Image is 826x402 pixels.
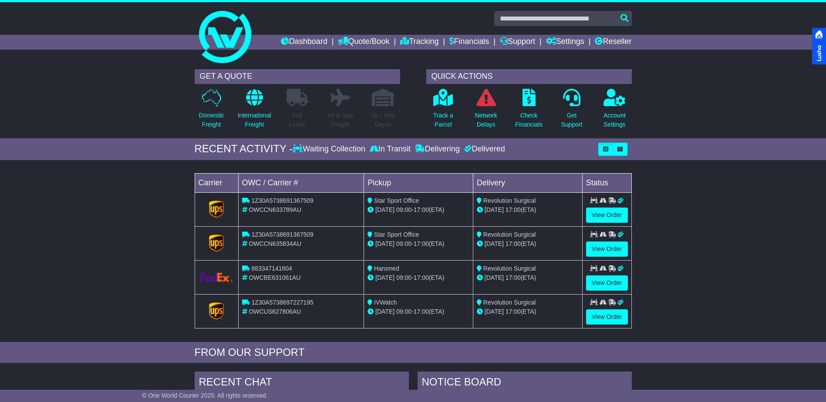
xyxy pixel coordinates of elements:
[462,144,505,154] div: Delivered
[195,173,238,192] td: Carrier
[483,231,536,238] span: Revolution Surgical
[506,274,521,281] span: 17:00
[414,308,429,315] span: 17:00
[477,273,579,282] div: (ETA)
[426,69,632,84] div: QUICK ACTIONS
[293,144,367,154] div: Waiting Collection
[413,144,462,154] div: Delivering
[485,240,504,247] span: [DATE]
[142,392,268,399] span: © One World Courier 2025. All rights reserved.
[209,234,224,252] img: GetCarrierServiceLogo
[396,206,411,213] span: 09:00
[477,205,579,214] div: (ETA)
[477,239,579,248] div: (ETA)
[414,274,429,281] span: 17:00
[483,299,536,306] span: Revolution Surgical
[396,308,411,315] span: 09:00
[371,111,395,129] p: Air / Sea Depot
[195,143,293,155] div: RECENT ACTIVITY -
[367,273,469,282] div: - (ETA)
[396,274,411,281] span: 09:00
[515,111,543,129] p: Check Financials
[500,35,535,50] a: Support
[287,111,308,129] p: Full Loads
[400,35,438,50] a: Tracking
[477,307,579,316] div: (ETA)
[474,88,497,134] a: NetworkDelays
[485,206,504,213] span: [DATE]
[375,308,394,315] span: [DATE]
[595,35,631,50] a: Reseller
[251,299,313,306] span: 1Z30A5738697227195
[483,197,536,204] span: Revolution Surgical
[367,205,469,214] div: - (ETA)
[338,35,389,50] a: Quote/Book
[374,197,419,204] span: Star Sport Office
[237,88,272,134] a: InternationalFreight
[433,88,454,134] a: Track aParcel
[506,240,521,247] span: 17:00
[367,144,413,154] div: In Transit
[586,208,628,223] a: View Order
[249,206,301,213] span: OWCCN633789AU
[281,35,327,50] a: Dashboard
[374,299,397,306] span: IVWatch
[506,206,521,213] span: 17:00
[367,239,469,248] div: - (ETA)
[561,111,582,129] p: Get Support
[483,265,536,272] span: Revolution Surgical
[586,241,628,257] a: View Order
[375,274,394,281] span: [DATE]
[375,240,394,247] span: [DATE]
[251,231,313,238] span: 1Z30A5738691367509
[251,265,292,272] span: 883347141604
[249,308,301,315] span: OWCUS627806AU
[209,302,224,320] img: GetCarrierServiceLogo
[249,274,300,281] span: OWCBE631061AU
[238,111,271,129] p: International Freight
[418,372,632,395] div: NOTICE BOARD
[195,346,632,359] div: FROM OUR SUPPORT
[364,173,473,192] td: Pickup
[396,240,411,247] span: 09:00
[485,274,504,281] span: [DATE]
[195,372,409,395] div: RECENT CHAT
[560,88,583,134] a: GetSupport
[473,173,582,192] td: Delivery
[433,111,453,129] p: Track a Parcel
[375,206,394,213] span: [DATE]
[546,35,584,50] a: Settings
[414,240,429,247] span: 17:00
[475,111,497,129] p: Network Delays
[199,111,224,129] p: Domestic Freight
[367,307,469,316] div: - (ETA)
[195,69,400,84] div: GET A QUOTE
[238,173,364,192] td: OWC / Carrier #
[603,111,626,129] p: Account Settings
[449,35,489,50] a: Financials
[327,111,353,129] p: Air & Sea Freight
[374,265,399,272] span: Haromed
[582,173,631,192] td: Status
[200,273,233,282] img: GetCarrierServiceLogo
[414,206,429,213] span: 17:00
[374,231,419,238] span: Star Sport Office
[603,88,626,134] a: AccountSettings
[586,275,628,291] a: View Order
[586,309,628,325] a: View Order
[506,308,521,315] span: 17:00
[198,88,224,134] a: DomesticFreight
[485,308,504,315] span: [DATE]
[251,197,313,204] span: 1Z30A5738691367509
[515,88,543,134] a: CheckFinancials
[249,240,301,247] span: OWCCN635834AU
[209,201,224,218] img: GetCarrierServiceLogo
